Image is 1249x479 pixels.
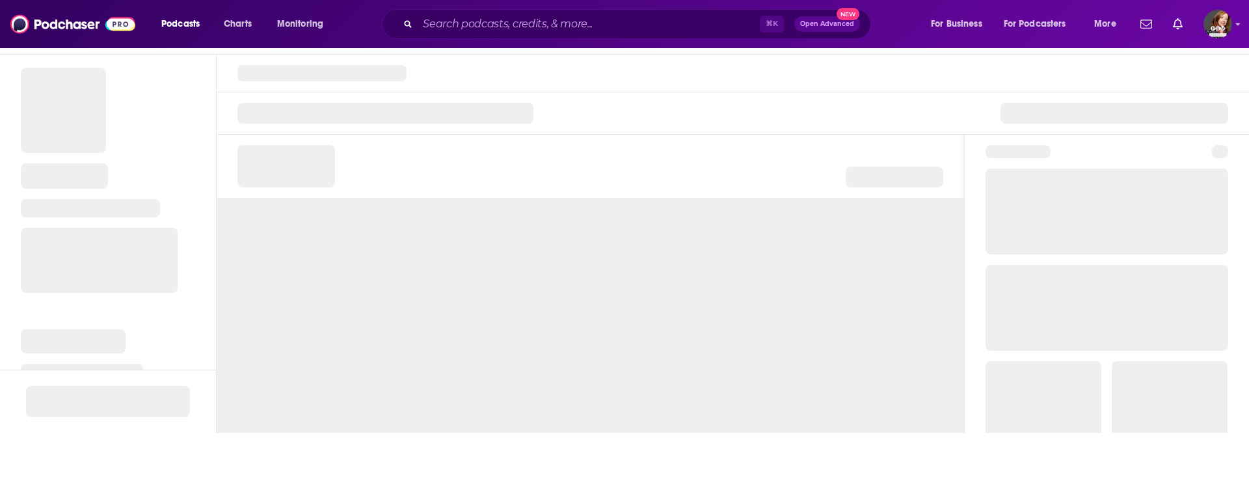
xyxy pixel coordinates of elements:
[268,14,340,34] button: open menu
[161,15,200,33] span: Podcasts
[1004,15,1066,33] span: For Podcasters
[1094,15,1116,33] span: More
[922,14,999,34] button: open menu
[1085,14,1133,34] button: open menu
[1203,10,1232,38] span: Logged in as pamelastevensmedia
[418,14,760,34] input: Search podcasts, credits, & more...
[800,21,854,27] span: Open Advanced
[1203,10,1232,38] img: User Profile
[10,12,135,36] img: Podchaser - Follow, Share and Rate Podcasts
[931,15,982,33] span: For Business
[215,14,260,34] a: Charts
[1203,10,1232,38] button: Show profile menu
[794,16,860,32] button: Open AdvancedNew
[224,15,252,33] span: Charts
[995,14,1085,34] button: open menu
[152,14,217,34] button: open menu
[760,16,784,33] span: ⌘ K
[1168,13,1188,35] a: Show notifications dropdown
[837,8,860,20] span: New
[277,15,323,33] span: Monitoring
[394,9,883,39] div: Search podcasts, credits, & more...
[1135,13,1157,35] a: Show notifications dropdown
